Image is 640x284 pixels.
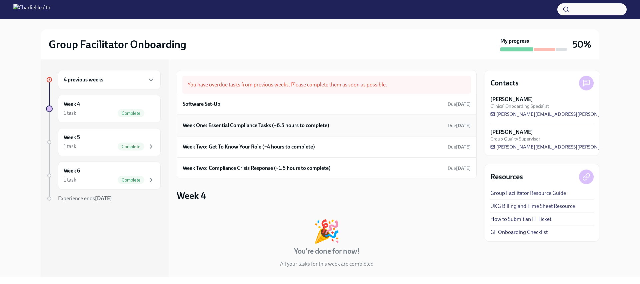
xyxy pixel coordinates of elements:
div: 1 task [64,143,76,150]
a: Group Facilitator Resource Guide [490,190,566,197]
img: CharlieHealth [13,4,50,15]
span: August 18th, 2025 10:00 [448,144,471,150]
h6: Week Two: Get To Know Your Role (~4 hours to complete) [183,143,315,151]
a: UKG Billing and Time Sheet Resource [490,203,575,210]
span: Complete [118,144,144,149]
span: Due [448,101,471,107]
a: Week 51 taskComplete [46,128,161,156]
a: How to Submit an IT Ticket [490,216,551,223]
a: GF Onboarding Checklist [490,229,548,236]
div: You have overdue tasks from previous weeks. Please complete them as soon as possible. [182,76,471,94]
span: Due [448,144,471,150]
strong: [PERSON_NAME] [490,96,533,103]
h6: Week Two: Compliance Crisis Response (~1.5 hours to complete) [183,165,331,172]
span: Complete [118,178,144,183]
div: 1 task [64,176,76,184]
h6: Week 5 [64,134,80,141]
h6: Week 4 [64,100,80,108]
div: 🎉 [313,220,340,242]
a: Week Two: Get To Know Your Role (~4 hours to complete)Due[DATE] [183,142,471,152]
span: Clinical Onboarding Specialist [490,103,549,109]
h4: Resources [490,172,523,182]
span: August 11th, 2025 10:00 [448,122,471,129]
a: Week 61 taskComplete [46,162,161,190]
a: Software Set-UpDue[DATE] [183,99,471,109]
strong: [DATE] [456,123,471,128]
h4: You're done for now! [294,246,360,256]
strong: [DATE] [95,195,112,202]
strong: My progress [500,37,529,45]
h3: 50% [572,38,591,50]
span: Group Quality Supervisor [490,136,540,142]
span: Experience ends [58,195,112,202]
h6: Week 6 [64,167,80,175]
span: August 5th, 2025 10:00 [448,101,471,107]
strong: [PERSON_NAME] [490,128,533,136]
span: Due [448,123,471,128]
h4: Contacts [490,78,519,88]
h6: Week One: Essential Compliance Tasks (~6.5 hours to complete) [183,122,329,129]
span: August 18th, 2025 10:00 [448,165,471,172]
span: Complete [118,111,144,116]
h2: Group Facilitator Onboarding [49,38,186,51]
strong: [DATE] [456,166,471,171]
strong: [DATE] [456,144,471,150]
p: All your tasks for this week are completed [280,260,374,268]
h6: 4 previous weeks [64,76,103,83]
div: 4 previous weeks [58,70,161,89]
div: 1 task [64,109,76,117]
h3: Week 4 [177,190,206,202]
a: Week 41 taskComplete [46,95,161,123]
strong: [DATE] [456,101,471,107]
h6: Software Set-Up [183,100,220,108]
span: Due [448,166,471,171]
a: Week Two: Compliance Crisis Response (~1.5 hours to complete)Due[DATE] [183,163,471,173]
a: Week One: Essential Compliance Tasks (~6.5 hours to complete)Due[DATE] [183,120,471,130]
